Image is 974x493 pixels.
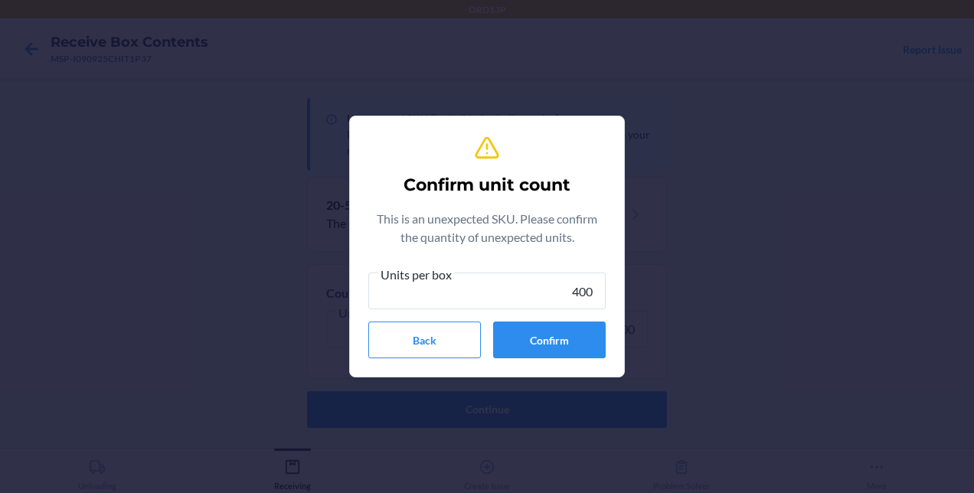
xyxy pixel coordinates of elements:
[493,322,606,358] button: Confirm
[368,210,606,246] p: This is an unexpected SKU. Please confirm the quantity of unexpected units.
[368,273,606,309] input: Units per box
[368,322,481,358] button: Back
[404,173,570,198] h2: Confirm unit count
[378,267,454,282] span: Units per box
